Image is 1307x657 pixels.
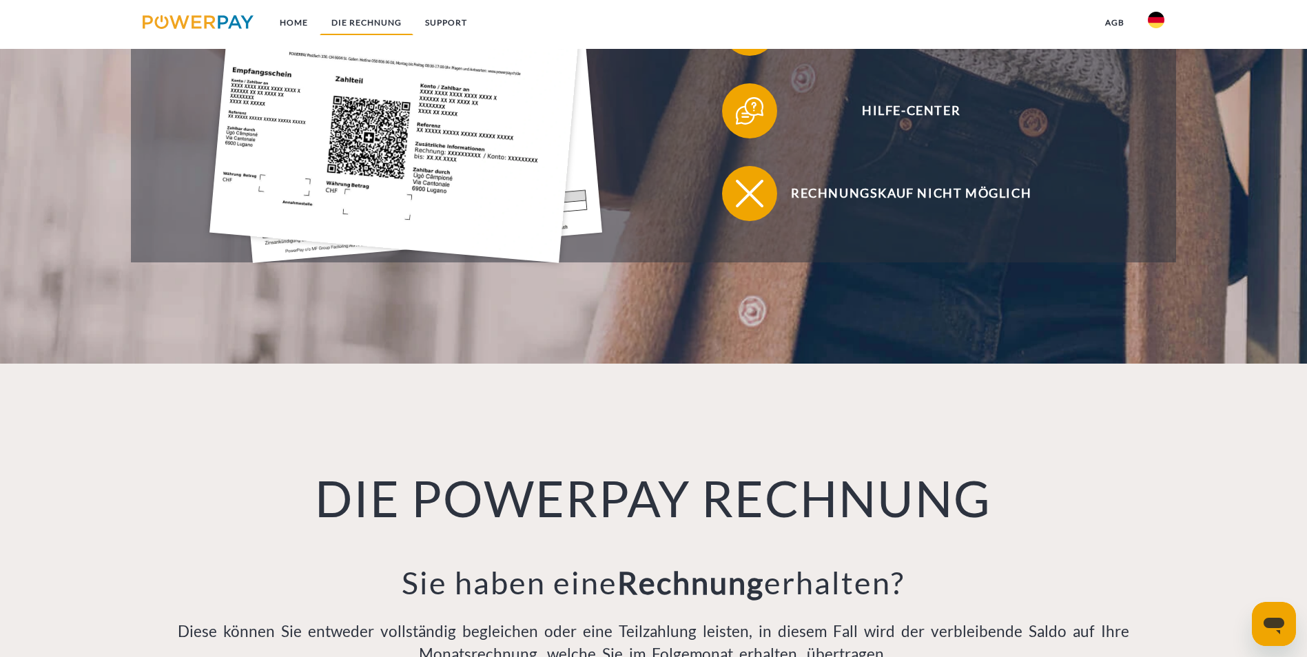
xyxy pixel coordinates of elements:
[617,564,764,601] b: Rechnung
[1093,10,1136,35] a: agb
[742,83,1080,138] span: Hilfe-Center
[722,1,1080,56] button: Rechnungsbeanstandung
[320,10,413,35] a: DIE RECHNUNG
[143,15,254,29] img: logo-powerpay.svg
[413,10,479,35] a: SUPPORT
[1148,12,1164,28] img: de
[268,10,320,35] a: Home
[742,166,1080,221] span: Rechnungskauf nicht möglich
[722,83,1080,138] button: Hilfe-Center
[1252,602,1296,646] iframe: Schaltfläche zum Öffnen des Messaging-Fensters
[171,563,1137,602] h3: Sie haben eine erhalten?
[722,166,1080,221] button: Rechnungskauf nicht möglich
[732,176,767,211] img: qb_close.svg
[171,467,1137,529] h1: DIE POWERPAY RECHNUNG
[732,94,767,128] img: qb_help.svg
